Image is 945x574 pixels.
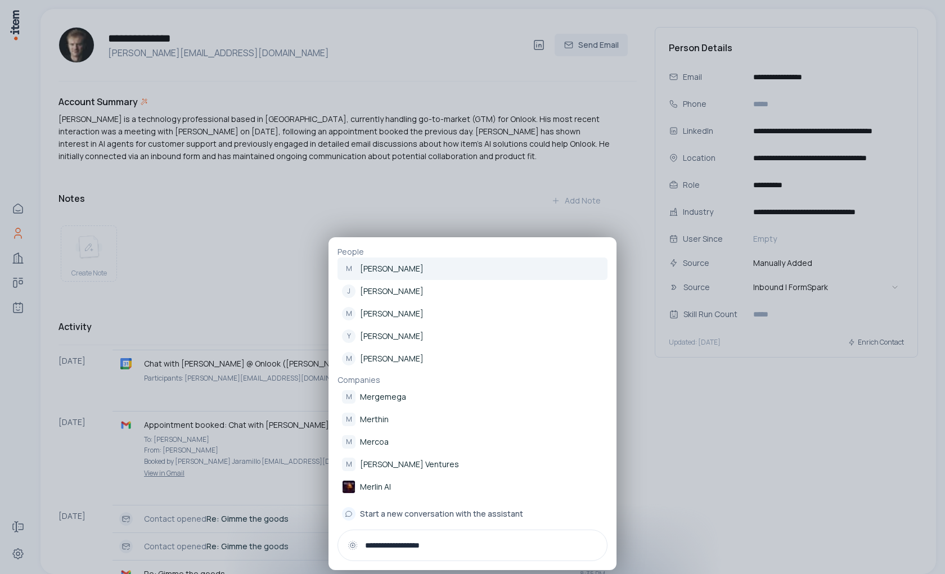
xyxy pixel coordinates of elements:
[337,374,607,386] p: Companies
[337,476,607,498] a: Merlin AI
[360,353,424,364] p: [PERSON_NAME]
[342,390,355,404] div: M
[342,413,355,426] div: M
[360,263,424,274] p: [PERSON_NAME]
[342,458,355,471] div: M
[337,302,607,325] a: M[PERSON_NAME]
[360,286,424,297] p: [PERSON_NAME]
[342,329,355,343] div: Y
[337,386,607,408] a: MMergemega
[342,435,355,449] div: M
[360,459,459,470] p: [PERSON_NAME] Ventures
[337,347,607,370] a: M[PERSON_NAME]
[360,331,424,342] p: [PERSON_NAME]
[342,480,355,494] img: Merlin AI
[337,408,607,431] a: MMerthin
[337,257,607,280] a: M[PERSON_NAME]
[360,414,389,425] p: Merthin
[337,246,607,257] p: People
[360,436,389,448] p: Mercoa
[360,391,406,403] p: Mergemega
[342,262,355,275] div: M
[342,352,355,365] div: M
[342,284,355,298] div: J
[337,325,607,347] a: Y[PERSON_NAME]
[337,431,607,453] a: MMercoa
[337,280,607,302] a: J[PERSON_NAME]
[328,237,616,570] div: PeopleM[PERSON_NAME]J[PERSON_NAME]M[PERSON_NAME]Y[PERSON_NAME]M[PERSON_NAME]CompaniesMMergemegaMM...
[337,453,607,476] a: M[PERSON_NAME] Ventures
[360,481,391,492] p: Merlin AI
[342,307,355,320] div: M
[360,308,424,319] p: [PERSON_NAME]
